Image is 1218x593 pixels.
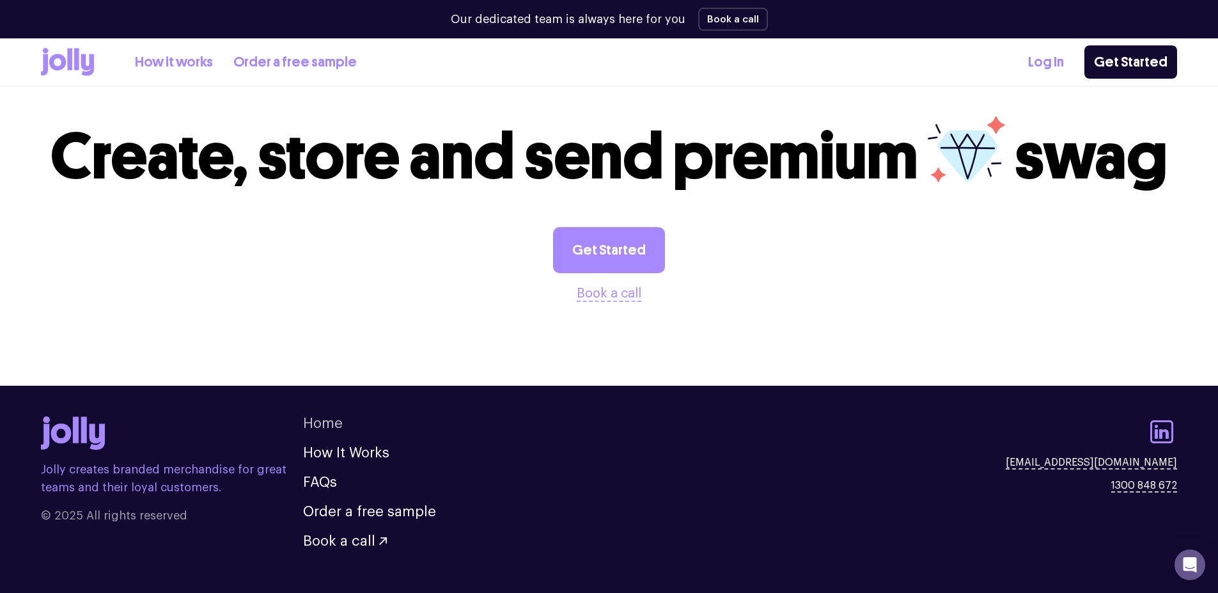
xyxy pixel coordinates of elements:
span: © 2025 All rights reserved [41,507,303,525]
span: Book a call [303,534,375,548]
button: Book a call [698,8,768,31]
a: Get Started [1084,45,1177,79]
span: swag [1015,118,1167,195]
span: Create, store and send premium [51,118,918,195]
button: Book a call [577,283,641,304]
p: Our dedicated team is always here for you [451,11,685,28]
a: 1300 848 672 [1111,478,1177,493]
p: Jolly creates branded merchandise for great teams and their loyal customers. [41,461,303,496]
a: Order a free sample [303,505,436,519]
a: Log In [1028,52,1064,73]
a: Get Started [553,227,665,273]
a: How It Works [303,446,389,460]
button: Book a call [303,534,387,548]
a: Order a free sample [233,52,357,73]
div: Open Intercom Messenger [1175,550,1205,580]
a: FAQs [303,475,337,489]
a: How it works [135,52,213,73]
a: [EMAIL_ADDRESS][DOMAIN_NAME] [1006,455,1177,470]
a: Home [303,416,343,431]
